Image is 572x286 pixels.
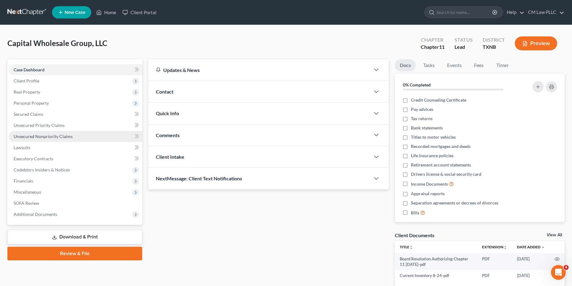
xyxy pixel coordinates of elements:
[469,59,489,71] a: Fees
[515,36,557,50] button: Preview
[156,89,173,95] span: Contact
[156,132,180,138] span: Comments
[14,178,33,183] span: Financials
[418,59,440,71] a: Tasks
[119,7,160,18] a: Client Portal
[482,245,507,249] a: Extensionunfold_more
[411,143,471,149] span: Recorded mortgages and deeds
[14,145,30,150] span: Lawsuits
[437,6,493,18] input: Search by name...
[421,44,445,51] div: Chapter
[411,106,433,112] span: Pay advices
[512,253,550,270] td: [DATE]
[483,36,505,44] div: District
[9,109,142,120] a: Secured Claims
[9,120,142,131] a: Unsecured Priority Claims
[14,189,41,195] span: Miscellaneous
[9,142,142,153] a: Lawsuits
[517,245,545,249] a: Date Added expand_more
[7,247,142,260] a: Review & File
[411,171,481,177] span: Drivers license & social security card
[564,265,569,270] span: 4
[156,175,242,181] span: NextMessage: Client Text Notifications
[395,232,434,238] div: Client Documents
[455,36,473,44] div: Status
[14,212,57,217] span: Additional Documents
[400,245,413,249] a: Titleunfold_more
[156,154,184,160] span: Client Intake
[411,116,433,122] span: Tax returns
[395,270,477,281] td: Current Inventory 8-24-pdf
[411,181,448,187] span: Income Documents
[411,162,471,168] span: Retirement account statements
[442,59,467,71] a: Events
[491,59,514,71] a: Timer
[14,111,43,117] span: Secured Claims
[14,167,70,172] span: Codebtors Insiders & Notices
[525,7,564,18] a: CM Law PLLC
[395,253,477,270] td: Board Resolution Authorizing Chapter 11 [DATE]-pdf
[403,82,431,87] strong: 0% Completed
[411,210,419,216] span: Bills
[411,134,456,140] span: Titles to motor vehicles
[14,134,73,139] span: Unsecured Nonpriority Claims
[7,39,107,48] span: Capital Wholesale Group, LLC
[14,78,39,83] span: Client Profile
[156,110,179,116] span: Quick Info
[14,100,49,106] span: Personal Property
[541,246,545,249] i: expand_more
[411,97,466,103] span: Credit Counseling Certificate
[504,7,524,18] a: Help
[14,67,45,72] span: Case Dashboard
[483,44,505,51] div: TXNB
[411,200,498,206] span: Separation agreements or decrees of divorces
[65,10,85,15] span: New Case
[411,153,454,159] span: Life insurance policies
[9,153,142,164] a: Executory Contracts
[14,200,39,206] span: SOFA Review
[14,156,53,161] span: Executory Contracts
[9,198,142,209] a: SOFA Review
[411,125,443,131] span: Bank statements
[411,191,445,197] span: Appraisal reports
[156,67,363,73] div: Updates & News
[395,59,416,71] a: Docs
[547,233,562,237] a: View All
[14,89,40,95] span: Real Property
[551,265,566,280] iframe: Intercom live chat
[409,246,413,249] i: unfold_more
[9,131,142,142] a: Unsecured Nonpriority Claims
[7,230,142,244] a: Download & Print
[477,253,512,270] td: PDF
[14,123,65,128] span: Unsecured Priority Claims
[477,270,512,281] td: PDF
[512,270,550,281] td: [DATE]
[439,44,445,50] span: 11
[9,64,142,75] a: Case Dashboard
[421,36,445,44] div: Chapter
[503,246,507,249] i: unfold_more
[93,7,119,18] a: Home
[455,44,473,51] div: Lead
